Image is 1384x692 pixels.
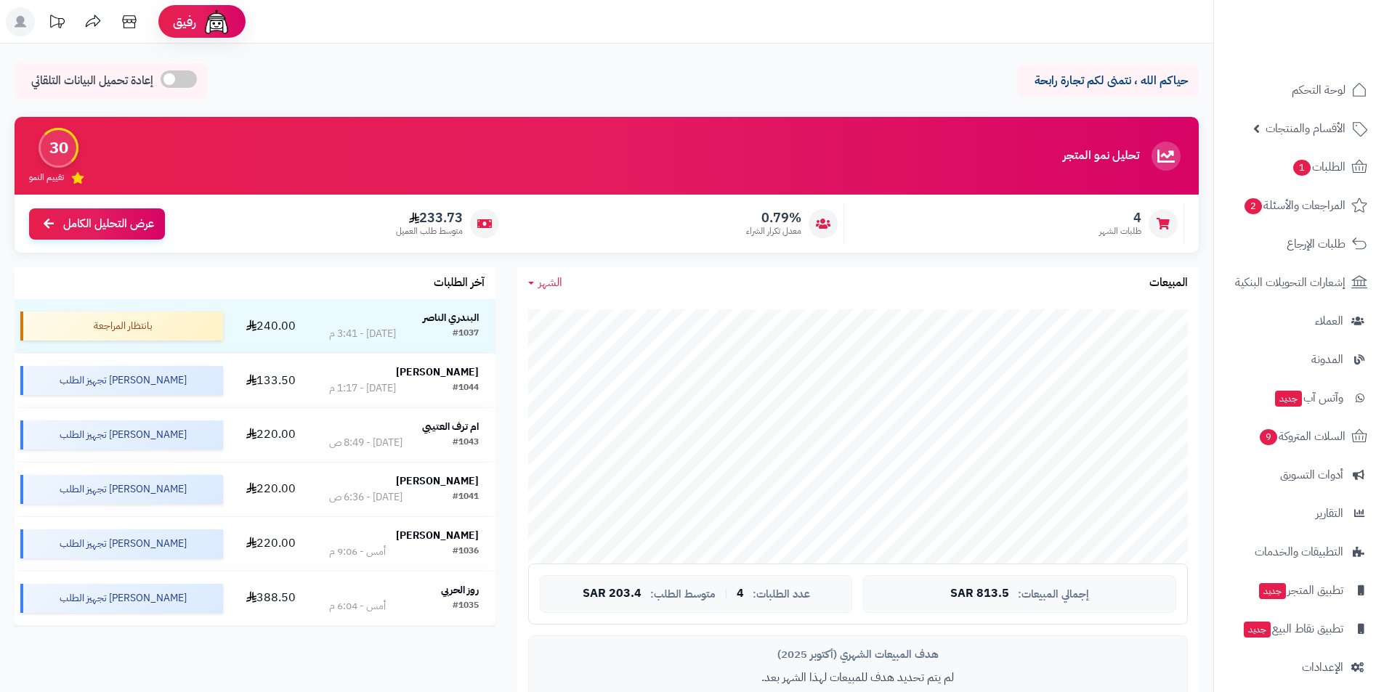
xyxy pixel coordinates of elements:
span: 9 [1260,429,1277,445]
a: المراجعات والأسئلة2 [1223,188,1375,223]
div: [DATE] - 8:49 ص [329,436,402,450]
span: الطلبات [1292,157,1345,177]
span: رفيق [173,13,196,30]
span: العملاء [1315,311,1343,331]
div: أمس - 6:04 م [329,599,386,614]
span: عدد الطلبات: [753,588,810,601]
span: إشعارات التحويلات البنكية [1235,272,1345,293]
span: السلات المتروكة [1258,426,1345,447]
a: طلبات الإرجاع [1223,227,1375,261]
div: هدف المبيعات الشهري (أكتوبر 2025) [540,647,1176,662]
a: التقارير [1223,496,1375,531]
strong: البندري الناصر [423,310,479,325]
a: أدوات التسويق [1223,457,1375,492]
div: #1044 [453,381,479,396]
span: الأقسام والمنتجات [1266,118,1345,139]
div: [DATE] - 1:17 م [329,381,396,396]
div: [PERSON_NAME] تجهيز الطلب [20,475,223,504]
span: متوسط الطلب: [650,588,716,601]
td: 388.50 [229,571,312,625]
strong: [PERSON_NAME] [396,473,479,489]
span: لوحة التحكم [1292,80,1345,100]
a: عرض التحليل الكامل [29,208,165,240]
div: #1043 [453,436,479,450]
span: معدل تكرار الشراء [746,225,801,237]
td: 220.00 [229,517,312,571]
img: ai-face.png [202,7,231,36]
span: تطبيق نقاط البيع [1242,619,1343,639]
span: طلبات الشهر [1099,225,1141,237]
span: طلبات الإرجاع [1287,234,1345,254]
span: | [724,588,728,599]
span: أدوات التسويق [1280,465,1343,485]
span: إعادة تحميل البيانات التلقائي [31,73,153,89]
strong: [PERSON_NAME] [396,528,479,543]
span: 1 [1293,160,1311,176]
p: لم يتم تحديد هدف للمبيعات لهذا الشهر بعد. [540,669,1176,686]
a: وآتس آبجديد [1223,380,1375,415]
div: #1041 [453,490,479,505]
h3: المبيعات [1149,277,1188,290]
span: الإعدادات [1302,657,1343,677]
a: التطبيقات والخدمات [1223,534,1375,569]
td: 240.00 [229,299,312,353]
span: جديد [1259,583,1286,599]
a: الشهر [528,274,562,291]
div: [PERSON_NAME] تجهيز الطلب [20,584,223,613]
div: #1037 [453,327,479,341]
img: logo-2.png [1285,41,1370,71]
span: المدونة [1311,349,1343,370]
td: 220.00 [229,408,312,462]
a: تطبيق نقاط البيعجديد [1223,611,1375,646]
strong: ام ترف العتيبي [422,419,479,434]
a: لوحة التحكم [1223,73,1375,107]
span: المراجعات والأسئلة [1243,195,1345,216]
div: [PERSON_NAME] تجهيز الطلب [20,420,223,449]
strong: [PERSON_NAME] [396,365,479,380]
td: 133.50 [229,354,312,407]
a: الإعدادات [1223,650,1375,685]
span: 2 [1245,198,1262,214]
div: #1036 [453,545,479,559]
span: التقارير [1316,503,1343,524]
span: 4 [737,587,744,601]
a: الطلبات1 [1223,150,1375,184]
div: [PERSON_NAME] تجهيز الطلب [20,529,223,558]
span: 4 [1099,210,1141,226]
span: 813.5 SAR [950,587,1009,601]
div: [DATE] - 6:36 ص [329,490,402,505]
span: 0.79% [746,210,801,226]
span: الشهر [538,274,562,291]
span: جديد [1244,622,1271,638]
div: بانتظار المراجعة [20,312,223,341]
a: تحديثات المنصة [39,7,75,40]
span: 233.73 [396,210,463,226]
span: تقييم النمو [29,171,64,184]
strong: روز الحربي [441,582,479,598]
span: جديد [1275,391,1302,407]
a: العملاء [1223,304,1375,338]
span: إجمالي المبيعات: [1018,588,1089,601]
span: تطبيق المتجر [1258,580,1343,601]
div: #1035 [453,599,479,614]
a: المدونة [1223,342,1375,377]
span: 203.4 SAR [583,587,642,601]
a: تطبيق المتجرجديد [1223,573,1375,608]
td: 220.00 [229,463,312,516]
a: إشعارات التحويلات البنكية [1223,265,1375,300]
a: السلات المتروكة9 [1223,419,1375,454]
div: [PERSON_NAME] تجهيز الطلب [20,366,223,395]
h3: آخر الطلبات [434,277,485,290]
span: عرض التحليل الكامل [63,216,154,232]
div: [DATE] - 3:41 م [329,327,396,341]
span: متوسط طلب العميل [396,225,463,237]
div: أمس - 9:06 م [329,545,386,559]
span: وآتس آب [1274,388,1343,408]
span: التطبيقات والخدمات [1255,542,1343,562]
p: حياكم الله ، نتمنى لكم تجارة رابحة [1028,73,1188,89]
h3: تحليل نمو المتجر [1063,150,1139,163]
